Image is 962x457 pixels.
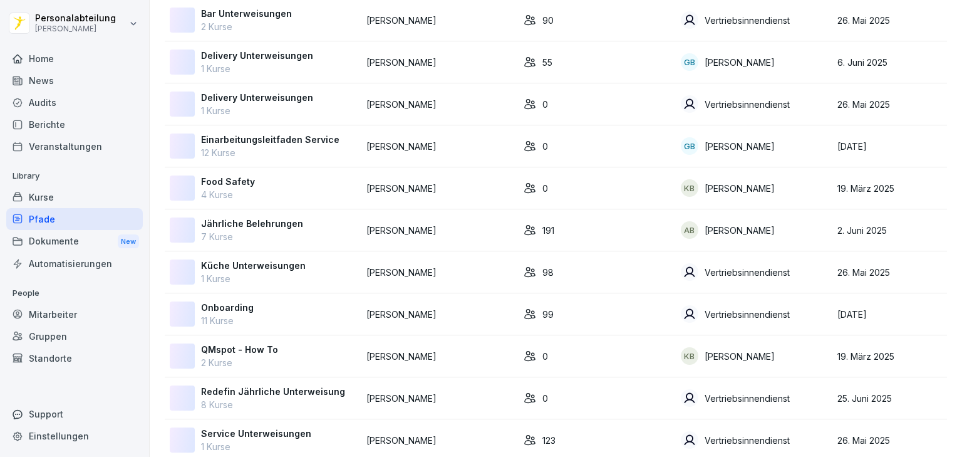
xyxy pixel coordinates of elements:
[6,230,143,253] a: DokumenteNew
[6,425,143,447] a: Einstellungen
[201,133,339,146] p: Einarbeitungsleitfaden Service
[201,314,254,327] p: 11 Kurse
[201,104,313,117] p: 1 Kurse
[837,308,942,321] p: [DATE]
[366,392,514,405] p: [PERSON_NAME]
[705,182,775,195] p: [PERSON_NAME]
[201,440,311,453] p: 1 Kurse
[366,56,514,69] p: [PERSON_NAME]
[542,224,554,237] p: 191
[6,70,143,92] a: News
[705,350,775,363] p: [PERSON_NAME]
[6,186,143,208] a: Kurse
[542,434,556,447] p: 123
[681,137,698,155] div: GB
[542,308,554,321] p: 99
[542,14,554,27] p: 90
[705,308,790,321] p: Vertriebsinnendienst
[201,20,292,33] p: 2 Kurse
[6,403,143,425] div: Support
[118,234,139,249] div: New
[542,182,548,195] p: 0
[837,182,942,195] p: 19. März 2025
[201,259,306,272] p: Küche Unterweisungen
[201,217,303,230] p: Jährliche Belehrungen
[6,208,143,230] a: Pfade
[201,272,306,285] p: 1 Kurse
[201,398,345,411] p: 8 Kurse
[6,325,143,347] a: Gruppen
[366,434,514,447] p: [PERSON_NAME]
[366,308,514,321] p: [PERSON_NAME]
[542,350,548,363] p: 0
[366,14,514,27] p: [PERSON_NAME]
[542,266,554,279] p: 98
[6,283,143,303] p: People
[35,13,116,24] p: Personalabteilung
[837,140,942,153] p: [DATE]
[201,230,303,243] p: 7 Kurse
[6,113,143,135] a: Berichte
[6,166,143,186] p: Library
[837,56,942,69] p: 6. Juni 2025
[6,303,143,325] a: Mitarbeiter
[6,92,143,113] a: Audits
[366,98,514,111] p: [PERSON_NAME]
[542,98,548,111] p: 0
[705,224,775,237] p: [PERSON_NAME]
[6,253,143,275] div: Automatisierungen
[837,392,942,405] p: 25. Juni 2025
[201,427,311,440] p: Service Unterweisungen
[201,91,313,104] p: Delivery Unterweisungen
[201,7,292,20] p: Bar Unterweisungen
[201,62,313,75] p: 1 Kurse
[366,350,514,363] p: [PERSON_NAME]
[35,24,116,33] p: [PERSON_NAME]
[705,392,790,405] p: Vertriebsinnendienst
[837,98,942,111] p: 26. Mai 2025
[201,188,255,201] p: 4 Kurse
[201,49,313,62] p: Delivery Unterweisungen
[542,392,548,405] p: 0
[705,434,790,447] p: Vertriebsinnendienst
[681,221,698,239] div: AB
[705,140,775,153] p: [PERSON_NAME]
[837,266,942,279] p: 26. Mai 2025
[6,135,143,157] a: Veranstaltungen
[837,224,942,237] p: 2. Juni 2025
[837,14,942,27] p: 26. Mai 2025
[366,266,514,279] p: [PERSON_NAME]
[681,53,698,71] div: GB
[201,343,278,356] p: QMspot - How To
[681,347,698,365] div: KB
[201,385,345,398] p: Redefin Jährliche Unterweisung
[6,347,143,369] a: Standorte
[705,266,790,279] p: Vertriebsinnendienst
[6,48,143,70] a: Home
[705,98,790,111] p: Vertriebsinnendienst
[837,434,942,447] p: 26. Mai 2025
[705,56,775,69] p: [PERSON_NAME]
[705,14,790,27] p: Vertriebsinnendienst
[6,230,143,253] div: Dokumente
[201,301,254,314] p: Onboarding
[837,350,942,363] p: 19. März 2025
[366,140,514,153] p: [PERSON_NAME]
[681,179,698,197] div: KB
[542,56,552,69] p: 55
[201,356,278,369] p: 2 Kurse
[201,175,255,188] p: Food Safety
[201,146,339,159] p: 12 Kurse
[542,140,548,153] p: 0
